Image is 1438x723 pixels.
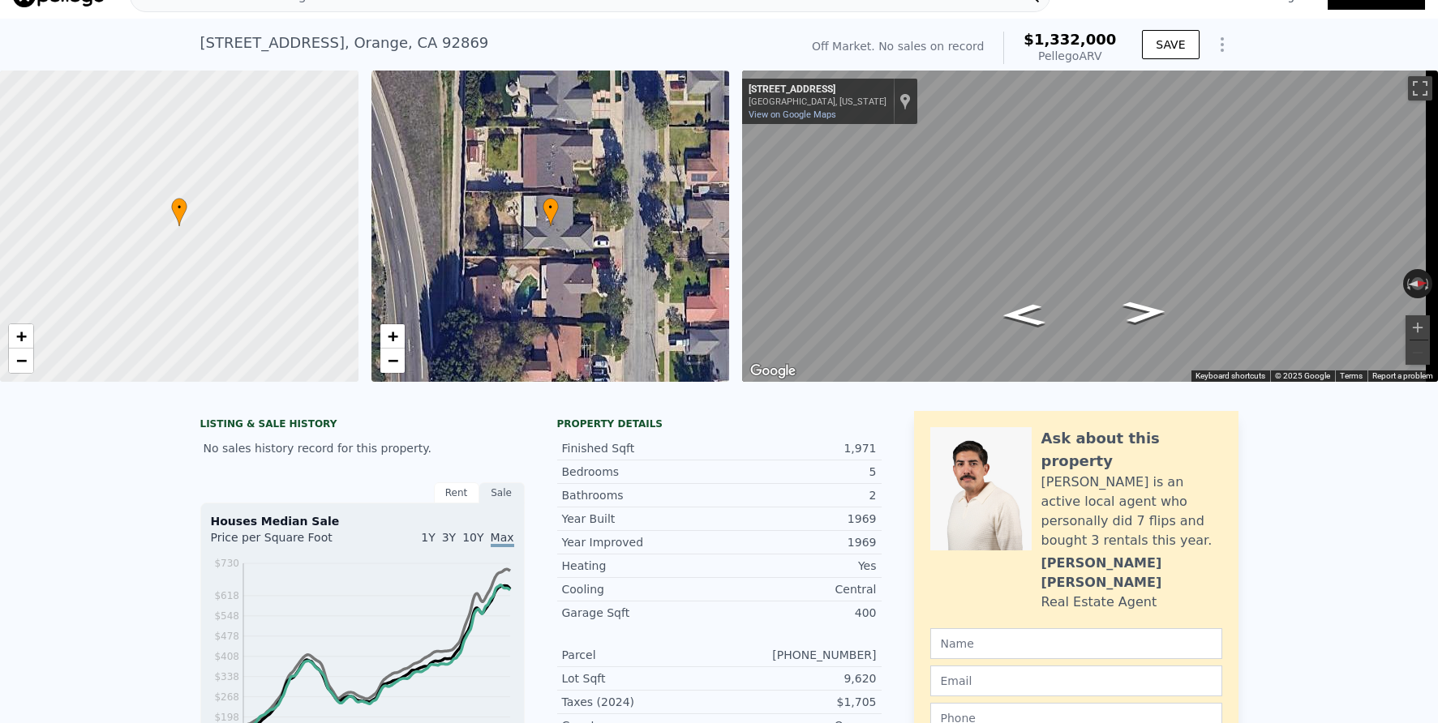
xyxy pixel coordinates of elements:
[742,71,1438,382] div: Map
[562,694,719,710] div: Taxes (2024)
[16,350,27,370] span: −
[899,92,911,110] a: Show location on map
[719,605,877,621] div: 400
[562,511,719,527] div: Year Built
[562,558,719,574] div: Heating
[1340,371,1363,380] a: Terms (opens in new tab)
[1041,473,1222,550] div: [PERSON_NAME] is an active local agent who personally did 7 flips and bought 3 rentals this year.
[557,417,882,430] div: Property details
[462,531,483,544] span: 10Y
[479,482,525,503] div: Sale
[9,349,33,373] a: Zoom out
[543,198,559,226] div: •
[1195,370,1265,382] button: Keyboard shortcuts
[1041,593,1157,612] div: Real Estate Agent
[930,665,1222,696] input: Email
[380,349,405,373] a: Zoom out
[1408,76,1432,101] button: Toggle fullscreen view
[1403,269,1412,298] button: Rotate counterclockwise
[719,670,877,687] div: 9,620
[746,361,800,382] a: Open this area in Google Maps (opens a new window)
[434,482,479,503] div: Rent
[214,590,239,601] tspan: $618
[211,529,363,555] div: Price per Square Foot
[742,71,1438,382] div: Street View
[562,605,719,621] div: Garage Sqft
[719,558,877,574] div: Yes
[746,361,800,382] img: Google
[562,647,719,663] div: Parcel
[812,38,984,54] div: Off Market. No sales on record
[214,558,239,569] tspan: $730
[380,324,405,349] a: Zoom in
[200,417,525,434] div: LISTING & SALE HISTORY
[719,464,877,480] div: 5
[719,534,877,550] div: 1969
[1041,554,1222,593] div: [PERSON_NAME] [PERSON_NAME]
[1406,315,1430,340] button: Zoom in
[200,32,489,54] div: [STREET_ADDRESS] , Orange , CA 92869
[562,487,719,503] div: Bathrooms
[9,324,33,349] a: Zoom in
[387,326,397,346] span: +
[1275,371,1330,380] span: © 2025 Google
[214,671,239,682] tspan: $338
[719,440,877,456] div: 1,971
[387,350,397,370] span: −
[1142,30,1199,59] button: SAVE
[171,198,187,226] div: •
[16,326,27,346] span: +
[211,513,514,529] div: Houses Median Sale
[421,531,435,544] span: 1Y
[719,694,877,710] div: $1,705
[214,651,239,662] tspan: $408
[1402,276,1432,291] button: Reset the view
[1424,269,1433,298] button: Rotate clockwise
[719,581,877,597] div: Central
[749,109,836,120] a: View on Google Maps
[442,531,456,544] span: 3Y
[562,534,719,550] div: Year Improved
[1024,48,1116,64] div: Pellego ARV
[491,531,514,547] span: Max
[930,628,1222,659] input: Name
[749,83,886,96] div: [STREET_ADDRESS]
[562,670,719,687] div: Lot Sqft
[214,631,239,642] tspan: $478
[984,299,1064,332] path: Go South, S Breezy Way
[719,647,877,663] div: [PHONE_NUMBER]
[562,581,719,597] div: Cooling
[214,691,239,703] tspan: $268
[214,610,239,622] tspan: $548
[749,96,886,107] div: [GEOGRAPHIC_DATA], [US_STATE]
[171,200,187,215] span: •
[1206,28,1238,61] button: Show Options
[1406,340,1430,365] button: Zoom out
[1024,31,1116,48] span: $1,332,000
[1372,371,1433,380] a: Report a problem
[1105,296,1185,328] path: Go North, S Breezy Way
[562,464,719,480] div: Bedrooms
[719,487,877,503] div: 2
[562,440,719,456] div: Finished Sqft
[1041,427,1222,473] div: Ask about this property
[200,434,525,463] div: No sales history record for this property.
[719,511,877,527] div: 1969
[543,200,559,215] span: •
[214,712,239,723] tspan: $198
